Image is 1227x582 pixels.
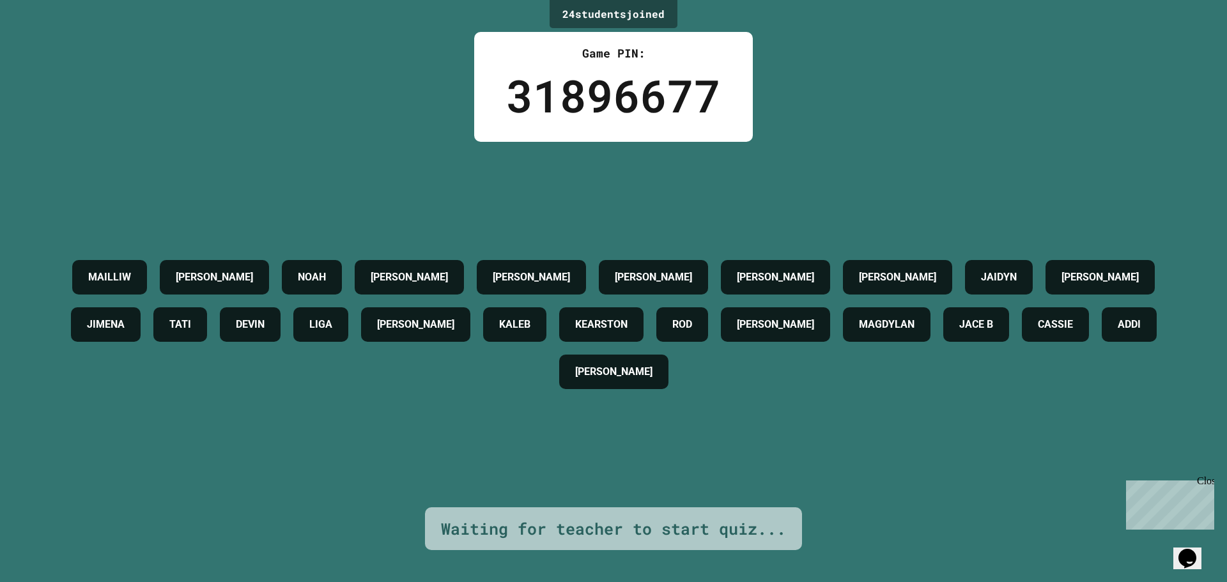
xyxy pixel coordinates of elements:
[575,317,628,332] h4: KEARSTON
[1121,475,1214,530] iframe: chat widget
[1173,531,1214,569] iframe: chat widget
[169,317,191,332] h4: TATI
[441,517,786,541] div: Waiting for teacher to start quiz...
[236,317,265,332] h4: DEVIN
[959,317,993,332] h4: JACE B
[88,270,131,285] h4: MAILLIW
[499,317,530,332] h4: KALEB
[615,270,692,285] h4: [PERSON_NAME]
[5,5,88,81] div: Chat with us now!Close
[575,364,652,379] h4: [PERSON_NAME]
[493,270,570,285] h4: [PERSON_NAME]
[1038,317,1073,332] h4: CASSIE
[377,317,454,332] h4: [PERSON_NAME]
[981,270,1017,285] h4: JAIDYN
[859,317,914,332] h4: MAGDYLAN
[371,270,448,285] h4: [PERSON_NAME]
[506,45,721,62] div: Game PIN:
[87,317,125,332] h4: JIMENA
[672,317,692,332] h4: ROD
[506,62,721,129] div: 31896677
[309,317,332,332] h4: LIGA
[1061,270,1139,285] h4: [PERSON_NAME]
[737,270,814,285] h4: [PERSON_NAME]
[859,270,936,285] h4: [PERSON_NAME]
[298,270,326,285] h4: NOAH
[737,317,814,332] h4: [PERSON_NAME]
[176,270,253,285] h4: [PERSON_NAME]
[1118,317,1141,332] h4: ADDI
